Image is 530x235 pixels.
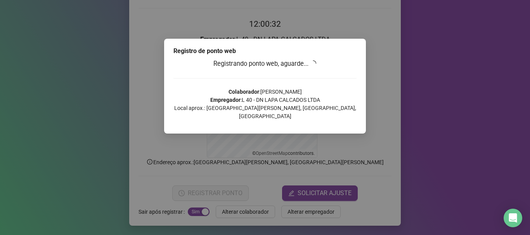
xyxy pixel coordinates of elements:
h3: Registrando ponto web, aguarde... [173,59,357,69]
div: Open Intercom Messenger [504,209,522,227]
strong: Colaborador [229,89,259,95]
span: loading [310,60,317,67]
p: : [PERSON_NAME] : L 40 - DN LAPA CALCADOS LTDA Local aprox.: [GEOGRAPHIC_DATA][PERSON_NAME], [GEO... [173,88,357,120]
strong: Empregador [210,97,241,103]
div: Registro de ponto web [173,46,357,56]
